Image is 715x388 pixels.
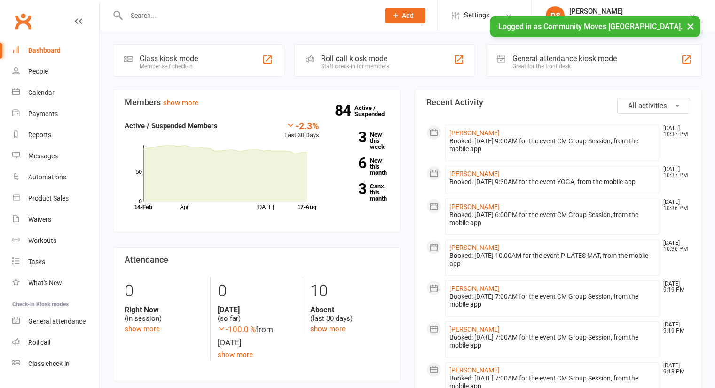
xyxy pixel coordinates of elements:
[569,16,689,24] div: Community Moves [GEOGRAPHIC_DATA]
[125,325,160,333] a: show more
[333,182,366,196] strong: 3
[449,211,655,227] div: Booked: [DATE] 6:00PM for the event CM Group Session, from the mobile app
[659,363,690,375] time: [DATE] 9:18 PM
[28,47,61,54] div: Dashboard
[125,305,203,323] div: (in session)
[28,339,50,346] div: Roll call
[125,255,389,264] h3: Attendance
[498,22,683,31] span: Logged in as Community Moves [GEOGRAPHIC_DATA].
[12,311,99,332] a: General attendance kiosk mode
[659,166,690,178] time: [DATE] 10:37 PM
[335,103,354,117] strong: 84
[449,178,655,186] div: Booked: [DATE] 9:30AM for the event YOGA, from the mobile app
[333,157,389,176] a: 6New this month
[28,89,55,96] div: Calendar
[12,353,99,374] a: Class kiosk mode
[321,54,389,63] div: Roll call kiosk mode
[12,272,99,294] a: What's New
[28,173,66,181] div: Automations
[28,258,45,265] div: Tasks
[310,305,388,314] strong: Absent
[464,5,490,26] span: Settings
[426,98,691,107] h3: Recent Activity
[218,305,296,314] strong: [DATE]
[449,203,500,210] a: [PERSON_NAME]
[659,281,690,293] time: [DATE] 9:19 PM
[12,209,99,230] a: Waivers
[449,137,655,153] div: Booked: [DATE] 9:00AM for the event CM Group Session, from the mobile app
[628,101,667,110] span: All activities
[402,12,414,19] span: Add
[218,277,296,305] div: 0
[449,170,500,178] a: [PERSON_NAME]
[12,61,99,82] a: People
[28,194,69,202] div: Product Sales
[28,360,70,367] div: Class check-in
[321,63,389,70] div: Staff check-in for members
[28,216,51,223] div: Waivers
[12,188,99,209] a: Product Sales
[12,167,99,188] a: Automations
[617,98,690,114] button: All activities
[659,199,690,211] time: [DATE] 10:36 PM
[218,350,253,359] a: show more
[449,326,500,333] a: [PERSON_NAME]
[449,334,655,349] div: Booked: [DATE] 7:00AM for the event CM Group Session, from the mobile app
[659,322,690,334] time: [DATE] 9:19 PM
[28,318,86,325] div: General attendance
[569,7,689,16] div: [PERSON_NAME]
[12,124,99,146] a: Reports
[659,240,690,252] time: [DATE] 10:36 PM
[449,244,500,251] a: [PERSON_NAME]
[140,63,198,70] div: Member self check-in
[163,99,198,107] a: show more
[333,156,366,170] strong: 6
[28,237,56,244] div: Workouts
[12,103,99,124] a: Payments
[449,285,500,292] a: [PERSON_NAME]
[125,305,203,314] strong: Right Now
[12,40,99,61] a: Dashboard
[449,366,500,374] a: [PERSON_NAME]
[28,68,48,75] div: People
[449,129,500,137] a: [PERSON_NAME]
[12,82,99,103] a: Calendar
[333,132,389,150] a: 3New this week
[310,305,388,323] div: (last 30 days)
[140,54,198,63] div: Class kiosk mode
[125,277,203,305] div: 0
[125,122,218,130] strong: Active / Suspended Members
[449,293,655,309] div: Booked: [DATE] 7:00AM for the event CM Group Session, from the mobile app
[124,9,373,22] input: Search...
[546,6,565,25] div: DS
[449,252,655,268] div: Booked: [DATE] 10:00AM for the event PILATES MAT, from the mobile app
[385,8,425,23] button: Add
[512,54,617,63] div: General attendance kiosk mode
[310,325,346,333] a: show more
[12,230,99,251] a: Workouts
[284,120,319,131] div: -2.3%
[28,110,58,117] div: Payments
[310,277,388,305] div: 10
[12,146,99,167] a: Messages
[218,305,296,323] div: (so far)
[284,120,319,140] div: Last 30 Days
[12,332,99,353] a: Roll call
[28,152,58,160] div: Messages
[512,63,617,70] div: Great for the front desk
[659,125,690,138] time: [DATE] 10:37 PM
[218,323,296,349] div: from [DATE]
[125,98,389,107] h3: Members
[11,9,35,33] a: Clubworx
[218,325,256,334] span: -100.0 %
[333,130,366,144] strong: 3
[12,251,99,272] a: Tasks
[28,131,51,139] div: Reports
[682,16,699,36] button: ×
[28,279,62,287] div: What's New
[333,183,389,202] a: 3Canx. this month
[354,98,396,124] a: 84Active / Suspended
